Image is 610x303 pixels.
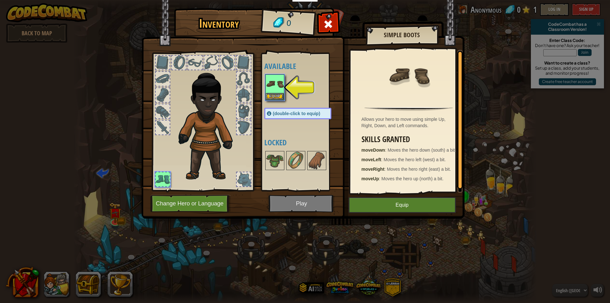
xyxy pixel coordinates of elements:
h3: Skills Granted [362,135,459,144]
div: Allows your hero to move using simple Up, Right, Down, and Left commands. [362,116,459,129]
strong: moveUp [362,176,379,181]
h4: Locked [264,138,344,147]
button: Change Hero or Language [150,195,231,212]
strong: moveDown [362,148,385,153]
img: portrait.png [287,152,305,169]
h2: Simple Boots [372,31,432,38]
button: Equip [266,93,284,100]
img: portrait.png [266,152,284,169]
span: (double-click to equip) [273,111,320,116]
span: Moves the hero up (north) a bit. [382,176,444,181]
img: champion_hair.png [176,65,244,182]
button: Equip [349,197,456,213]
span: 0 [286,17,291,29]
img: portrait.png [308,152,326,169]
span: Moves the hero down (south) a bit. [388,148,456,153]
span: Moves the hero right (east) a bit. [387,167,451,172]
span: : [381,157,384,162]
strong: moveRight [362,167,384,172]
span: Moves the hero left (west) a bit. [384,157,446,162]
span: : [384,167,387,172]
h1: Inventory [179,17,260,30]
h4: Available [264,62,344,70]
img: portrait.png [266,75,284,93]
span: : [385,148,388,153]
img: portrait.png [388,55,430,96]
img: hr.png [364,107,453,111]
strong: moveLeft [362,157,381,162]
span: : [379,176,382,181]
